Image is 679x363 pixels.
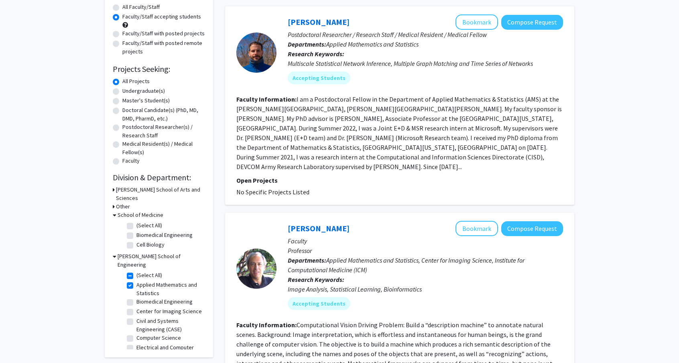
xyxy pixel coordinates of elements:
div: Image Analysis, Statistical Learning, Bioinformatics [288,284,563,294]
label: Master's Student(s) [122,96,170,105]
label: Applied Mathematics and Statistics [136,281,203,298]
a: [PERSON_NAME] [288,223,350,233]
label: Biomedical Engineering [136,231,193,239]
span: Applied Mathematics and Statistics [326,40,419,48]
h3: [PERSON_NAME] School of Arts and Sciences [116,186,205,202]
label: Center for Imaging Science [136,307,202,316]
label: (Select All) [136,221,162,230]
h3: School of Medicine [118,211,163,219]
h3: [PERSON_NAME] School of Engineering [118,252,205,269]
label: Undergraduate(s) [122,87,165,95]
label: Doctoral Candidate(s) (PhD, MD, DMD, PharmD, etc.) [122,106,205,123]
div: Multiscale Statistical Network Inference, Multiple Graph Matching and Time Series of Networks [288,59,563,68]
b: Faculty Information: [236,95,297,103]
label: Faculty/Staff accepting students [122,12,201,21]
label: Faculty/Staff with posted projects [122,29,205,38]
a: [PERSON_NAME] [288,17,350,27]
label: Cell Biology [136,241,165,249]
mat-chip: Accepting Students [288,297,350,310]
label: Postdoctoral Researcher(s) / Research Staff [122,123,205,140]
label: Computer Science [136,334,181,342]
button: Compose Request to Donald Geman [501,221,563,236]
iframe: Chat [6,327,34,357]
label: Civil and Systems Engineering (CASE) [136,317,203,334]
label: Electrical and Computer Engineering [136,343,203,360]
p: Faculty [288,236,563,246]
h2: Projects Seeking: [113,64,205,74]
span: Applied Mathematics and Statistics, Center for Imaging Science, Institute for Computational Medic... [288,256,524,274]
b: Departments: [288,40,326,48]
label: Medical Resident(s) / Medical Fellow(s) [122,140,205,157]
label: Faculty/Staff with posted remote projects [122,39,205,56]
b: Research Keywords: [288,50,344,58]
mat-chip: Accepting Students [288,71,350,84]
span: No Specific Projects Listed [236,188,309,196]
button: Add Konstantinos Pantazis to Bookmarks [455,14,498,30]
button: Add Donald Geman to Bookmarks [455,221,498,236]
button: Compose Request to Konstantinos Pantazis [501,15,563,30]
label: All Faculty/Staff [122,3,160,11]
b: Faculty Information: [236,321,297,329]
label: (Select All) [136,271,162,279]
label: Biomedical Engineering [136,298,193,306]
fg-read-more: I am a Postdoctoral Fellow in the Department of Applied Mathematics & Statistics (AMS) at the [PE... [236,95,562,171]
p: Postdoctoral Researcher / Research Staff / Medical Resident / Medical Fellow [288,30,563,39]
b: Departments: [288,256,326,264]
h3: Other [116,202,130,211]
p: Open Projects [236,175,563,185]
h2: Division & Department: [113,173,205,182]
p: Professor [288,246,563,255]
label: All Projects [122,77,150,86]
label: Faculty [122,157,140,165]
b: Research Keywords: [288,275,344,283]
